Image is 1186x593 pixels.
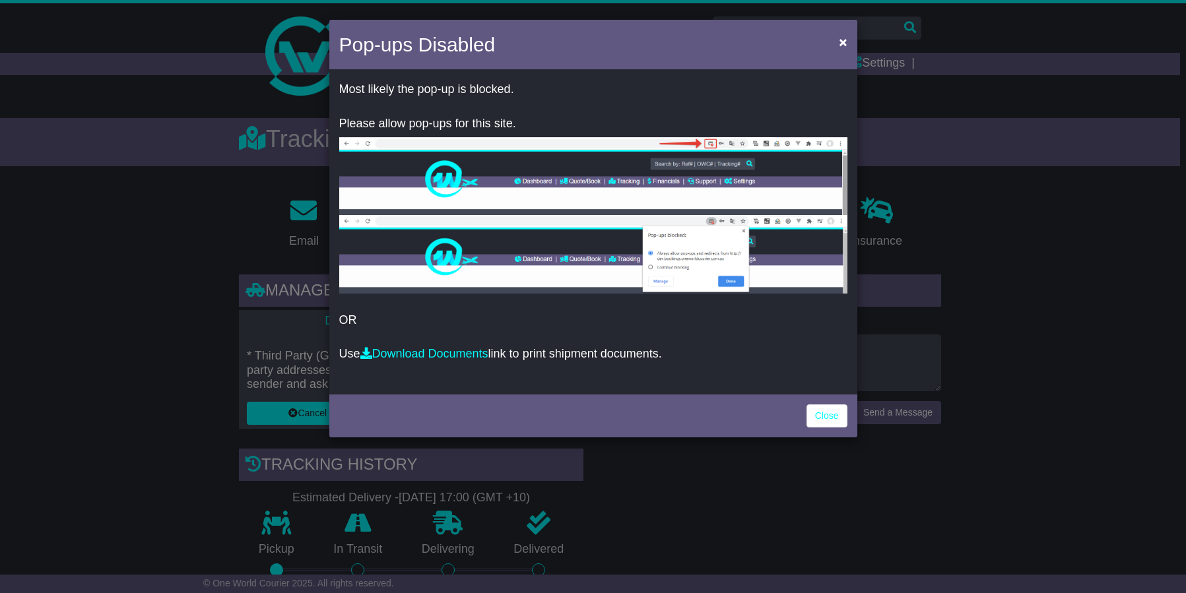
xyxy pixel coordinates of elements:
a: Close [807,404,847,427]
div: OR [329,73,857,391]
p: Most likely the pop-up is blocked. [339,82,847,97]
span: × [839,34,847,49]
img: allow-popup-1.png [339,137,847,215]
p: Please allow pop-ups for this site. [339,117,847,131]
button: Close [832,28,853,55]
a: Download Documents [360,347,488,360]
h4: Pop-ups Disabled [339,30,496,59]
p: Use link to print shipment documents. [339,347,847,361]
img: allow-popup-2.png [339,215,847,294]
